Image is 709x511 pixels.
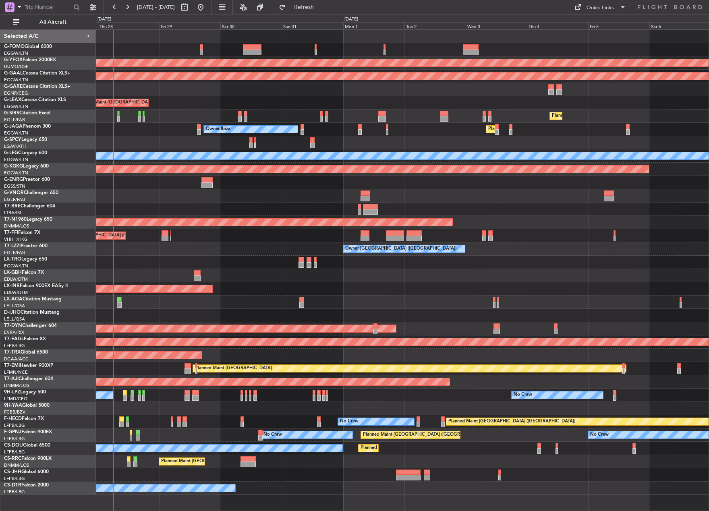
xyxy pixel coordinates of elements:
[4,244,48,248] a: T7-LZZIPraetor 600
[448,416,575,428] div: Planned Maint [GEOGRAPHIC_DATA] ([GEOGRAPHIC_DATA])
[4,50,28,56] a: EGGW/LTN
[4,58,23,62] span: G-YFOX
[4,310,60,315] a: D-IJHOCitation Mustang
[282,22,343,29] div: Sun 31
[9,16,87,29] button: All Aircraft
[4,230,18,235] span: T7-FFI
[4,363,53,368] a: T7-EMIHawker 900XP
[466,22,527,29] div: Wed 3
[4,137,47,142] a: G-SPCYLegacy 650
[4,117,25,123] a: EGLF/FAB
[4,283,20,288] span: LX-INB
[4,204,55,209] a: T7-BREChallenger 604
[4,223,29,229] a: DNMM/LOS
[4,337,24,341] span: T7-EAGL
[590,429,609,441] div: No Crew
[4,276,28,282] a: EDLW/DTM
[4,71,23,76] span: G-GAAL
[404,22,466,29] div: Tue 2
[4,250,25,256] a: EGLF/FAB
[4,44,52,49] a: G-FOMOGlobal 6000
[4,290,28,296] a: EDLW/DTM
[4,483,21,488] span: CS-DTR
[4,217,52,222] a: T7-N1960Legacy 650
[275,1,323,14] button: Refresh
[4,143,26,149] a: LGAV/ATH
[4,111,19,116] span: G-SIRS
[4,416,44,421] a: F-HECDFalcon 7X
[4,283,68,288] a: LX-INBFalcon 900EX EASy II
[340,416,359,428] div: No Crew
[4,396,27,402] a: LFMD/CEQ
[4,58,56,62] a: G-YFOXFalcon 2000EX
[220,22,282,29] div: Sat 30
[4,329,24,335] a: EVRA/RIX
[514,389,532,401] div: No Crew
[4,476,25,482] a: LFPB/LBG
[98,22,159,29] div: Thu 28
[4,130,28,136] a: EGGW/LTN
[4,257,47,262] a: LX-TROLegacy 650
[4,350,48,355] a: T7-TRXGlobal 6500
[4,409,25,415] a: FCBB/BZV
[4,217,27,222] span: T7-N1960
[4,230,40,235] a: T7-FFIFalcon 7X
[263,429,282,441] div: No Crew
[4,323,22,328] span: T7-DYN
[4,343,25,349] a: LFPB/LBG
[161,455,288,468] div: Planned Maint [GEOGRAPHIC_DATA] ([GEOGRAPHIC_DATA])
[588,22,649,29] div: Fri 5
[4,183,25,189] a: EGSS/STN
[44,230,178,242] div: Planned Maint [GEOGRAPHIC_DATA] ([GEOGRAPHIC_DATA] Intl)
[4,71,70,76] a: G-GAALCessna Citation XLS+
[363,429,490,441] div: Planned Maint [GEOGRAPHIC_DATA] ([GEOGRAPHIC_DATA])
[587,4,614,12] div: Quick Links
[4,449,25,455] a: LFPB/LBG
[4,377,53,381] a: T7-AJIChallenger 604
[4,244,21,248] span: T7-LZZI
[4,422,25,428] a: LFPB/LBG
[4,137,21,142] span: G-SPCY
[4,270,22,275] span: LX-GBH
[4,164,49,169] a: G-KGKGLegacy 600
[137,4,175,11] span: [DATE] - [DATE]
[4,210,22,216] a: LTBA/ISL
[4,90,28,96] a: EGNR/CEG
[4,270,44,275] a: LX-GBHFalcon 7X
[4,297,23,302] span: LX-AOA
[4,416,22,421] span: F-HECD
[4,483,49,488] a: CS-DTRFalcon 2000
[570,1,630,14] button: Quick Links
[4,436,25,442] a: LFPB/LBG
[97,16,111,23] div: [DATE]
[4,236,28,242] a: VHHH/HKG
[4,470,21,474] span: CS-JHH
[21,19,85,25] span: All Aircraft
[4,97,66,102] a: G-LEAXCessna Citation XLS
[4,323,57,328] a: T7-DYNChallenger 604
[4,164,23,169] span: G-KGKG
[4,443,50,448] a: CS-DOUGlobal 6500
[4,263,28,269] a: EGGW/LTN
[4,97,21,102] span: G-LEAX
[4,103,28,110] a: EGGW/LTN
[4,462,29,468] a: DNMM/LOS
[4,157,28,163] a: EGGW/LTN
[4,337,46,341] a: T7-EAGLFalcon 8X
[195,362,272,374] div: Planned Maint [GEOGRAPHIC_DATA]
[4,190,58,195] a: G-VNORChallenger 650
[4,170,28,176] a: EGGW/LTN
[4,297,62,302] a: LX-AOACitation Mustang
[4,430,21,434] span: F-GPNJ
[4,430,52,434] a: F-GPNJFalcon 900EX
[77,97,204,109] div: Planned Maint [GEOGRAPHIC_DATA] ([GEOGRAPHIC_DATA])
[287,4,321,10] span: Refresh
[4,111,50,116] a: G-SIRSCitation Excel
[4,190,24,195] span: G-VNOR
[4,456,21,461] span: CS-RRC
[4,350,21,355] span: T7-TRX
[4,84,23,89] span: G-GARE
[4,390,20,395] span: 9H-LPZ
[4,363,20,368] span: T7-EMI
[4,124,51,129] a: G-JAGAPhenom 300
